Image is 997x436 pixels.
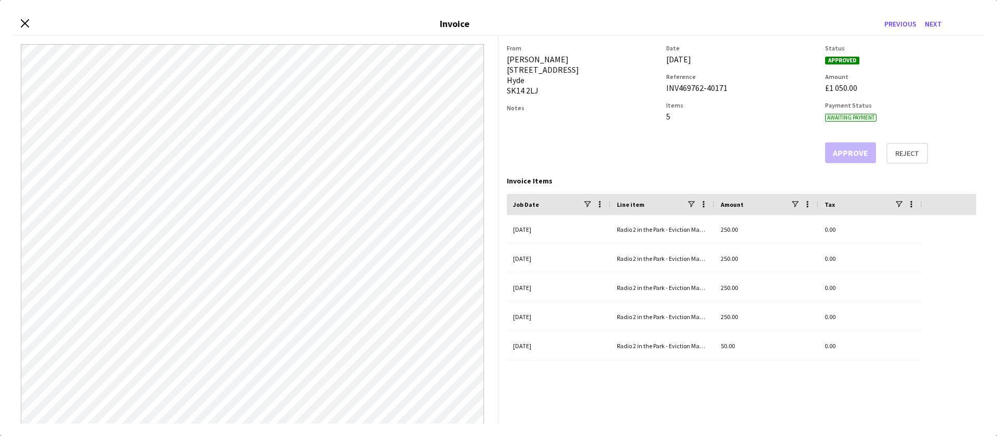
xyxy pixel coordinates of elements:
[666,111,817,122] div: 5
[507,54,658,96] div: [PERSON_NAME] [STREET_ADDRESS] Hyde SK14 2LJ
[507,332,611,360] div: [DATE]
[440,18,469,30] h3: Invoice
[507,273,611,302] div: [DATE]
[818,332,922,360] div: 0.00
[513,201,539,208] span: Job Date
[825,44,976,52] h3: Status
[715,302,818,331] div: 250.00
[666,83,817,93] div: INV469762-40171
[818,302,922,331] div: 0.00
[507,104,658,112] h3: Notes
[818,215,922,244] div: 0.00
[507,215,611,244] div: [DATE]
[715,273,818,302] div: 250.00
[507,302,611,331] div: [DATE]
[715,244,818,273] div: 250.00
[507,244,611,273] div: [DATE]
[880,16,921,32] button: Previous
[666,73,817,81] h3: Reference
[825,114,877,122] span: Awaiting payment
[611,332,715,360] div: Radio 2 in the Park - Eviction Manager (expense)
[666,44,817,52] h3: Date
[666,54,817,64] div: [DATE]
[715,332,818,360] div: 50.00
[886,143,928,164] button: Reject
[818,244,922,273] div: 0.00
[721,201,744,208] span: Amount
[825,201,835,208] span: Tax
[921,16,946,32] button: Next
[611,302,715,331] div: Radio 2 in the Park - Eviction Manager (salary)
[825,57,859,64] span: Approved
[611,244,715,273] div: Radio 2 in the Park - Eviction Manager (salary)
[666,101,817,109] h3: Items
[617,201,644,208] span: Line item
[507,176,976,186] div: Invoice Items
[825,73,976,81] h3: Amount
[825,101,976,109] h3: Payment Status
[611,273,715,302] div: Radio 2 in the Park - Eviction Manager (salary)
[818,273,922,302] div: 0.00
[611,215,715,244] div: Radio 2 in the Park - Eviction Manager (salary)
[507,44,658,52] h3: From
[825,83,976,93] div: £1 050.00
[715,215,818,244] div: 250.00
